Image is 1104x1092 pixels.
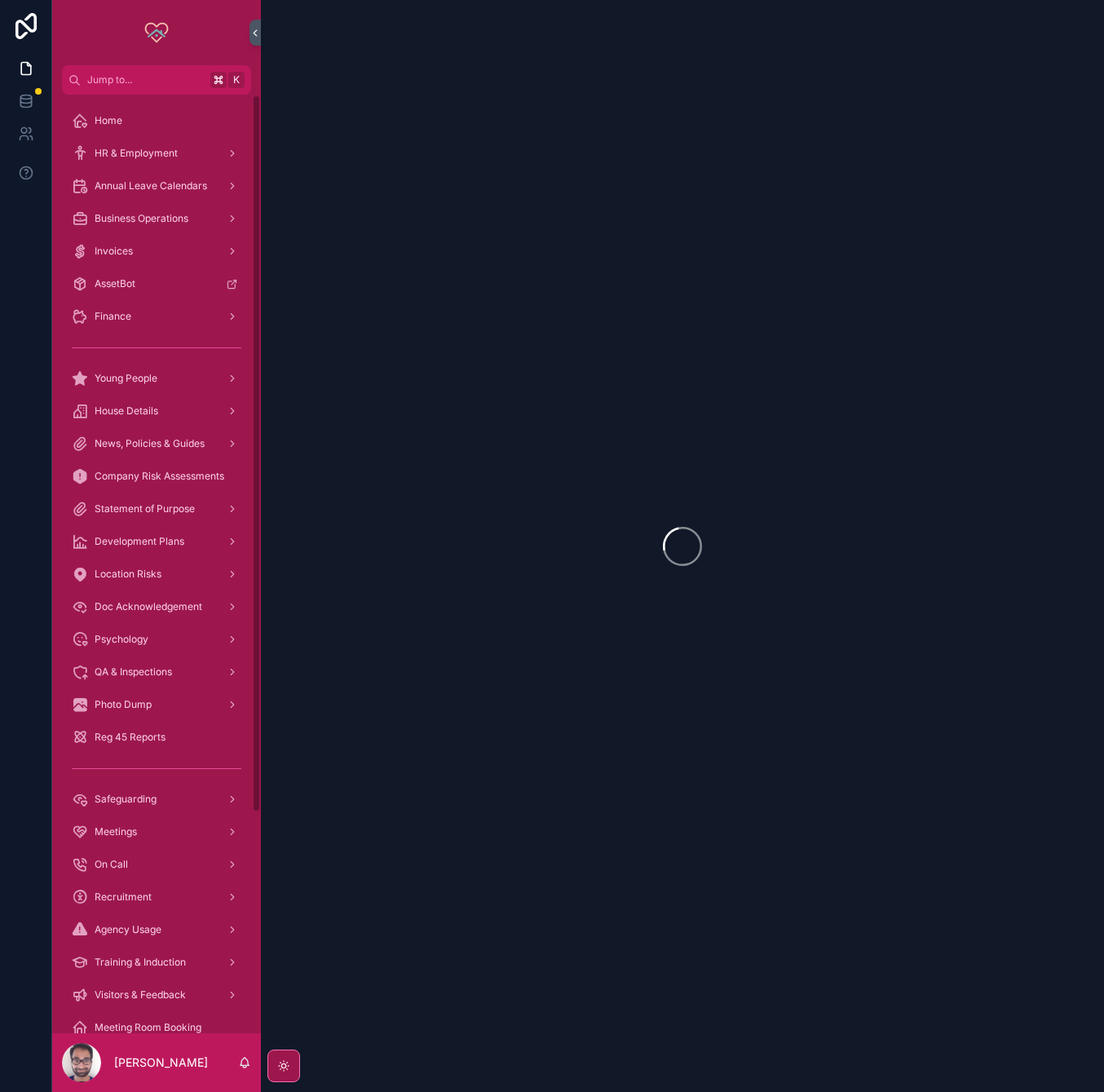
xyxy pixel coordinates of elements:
a: Meetings [62,817,251,847]
span: Company Risk Assessments [95,470,224,483]
a: Safeguarding [62,785,251,814]
span: Business Operations [95,212,188,225]
span: K [230,73,243,86]
a: QA & Inspections [62,657,251,687]
span: Finance [95,310,131,323]
span: Agency Usage [95,923,161,936]
a: Location Risks [62,559,251,589]
a: Meeting Room Booking [62,1013,251,1042]
span: Meetings [95,825,137,838]
a: Development Plans [62,527,251,556]
a: News, Policies & Guides [62,429,251,458]
a: Photo Dump [62,690,251,719]
a: Recruitment [62,882,251,912]
a: Statement of Purpose [62,494,251,524]
span: Recruitment [95,891,152,904]
a: Finance [62,302,251,331]
span: Training & Induction [95,956,186,969]
span: News, Policies & Guides [95,437,205,450]
a: Home [62,106,251,135]
a: HR & Employment [62,139,251,168]
span: HR & Employment [95,147,178,160]
a: Invoices [62,237,251,266]
span: Photo Dump [95,698,152,711]
div: scrollable content [52,95,261,1033]
a: Agency Usage [62,915,251,944]
a: Annual Leave Calendars [62,171,251,201]
span: House Details [95,405,158,418]
span: Development Plans [95,535,184,548]
a: Business Operations [62,204,251,233]
span: Location Risks [95,568,161,581]
span: Invoices [95,245,133,258]
button: Jump to...K [62,65,251,95]
span: Safeguarding [95,793,157,806]
span: Jump to... [87,73,204,86]
img: App logo [144,20,170,46]
span: AssetBot [95,277,135,290]
span: Meeting Room Booking [95,1021,201,1034]
a: Training & Induction [62,948,251,977]
a: AssetBot [62,269,251,298]
a: Young People [62,364,251,393]
a: Company Risk Assessments [62,462,251,491]
span: Doc Acknowledgement [95,600,202,613]
a: House Details [62,396,251,426]
a: Doc Acknowledgement [62,592,251,621]
a: Reg 45 Reports [62,723,251,752]
span: On Call [95,858,128,871]
span: Home [95,114,122,127]
p: [PERSON_NAME] [114,1054,208,1071]
a: Visitors & Feedback [62,980,251,1010]
span: QA & Inspections [95,665,172,679]
span: Reg 45 Reports [95,731,166,744]
span: Annual Leave Calendars [95,179,207,192]
span: Young People [95,372,157,385]
span: Visitors & Feedback [95,988,186,1001]
span: Psychology [95,633,148,646]
a: On Call [62,850,251,879]
a: Psychology [62,625,251,654]
span: Statement of Purpose [95,502,195,515]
